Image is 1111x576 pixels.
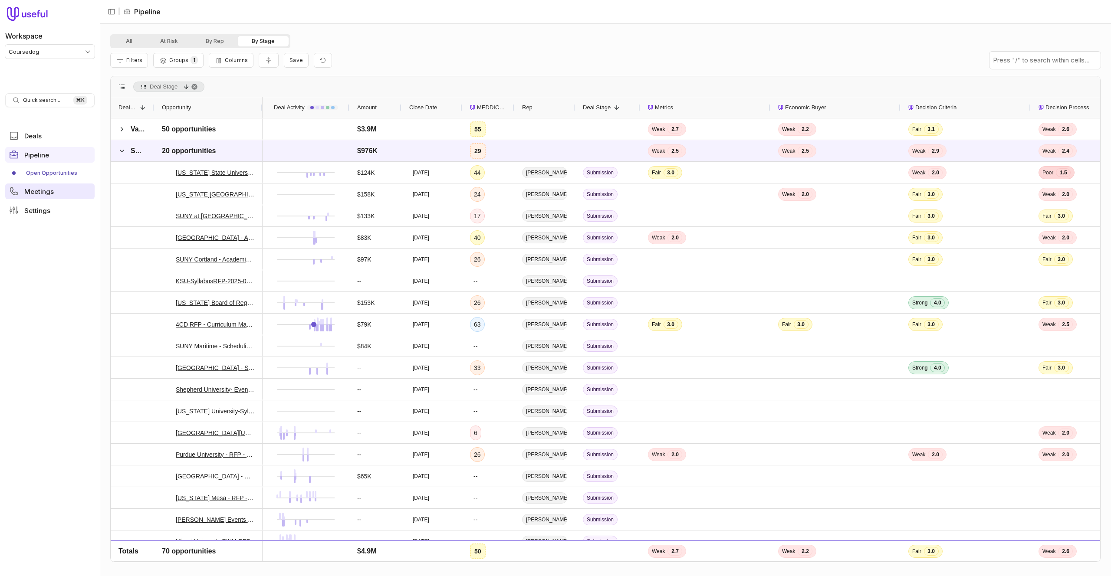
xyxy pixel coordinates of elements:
[357,276,361,286] div: --
[522,427,567,439] span: [PERSON_NAME]
[583,427,618,439] span: Submission
[583,232,618,243] span: Submission
[176,211,255,221] a: SUNY at [GEOGRAPHIC_DATA] - Curriculum/Catalog - 4.25
[522,362,567,373] span: [PERSON_NAME]
[522,210,567,222] span: [PERSON_NAME]
[908,97,1023,118] div: Decision Criteria
[1058,233,1073,242] span: 2.0
[782,126,795,133] span: Weak
[522,254,567,265] span: [PERSON_NAME]
[357,428,361,438] div: --
[126,57,142,63] span: Filters
[357,319,371,330] div: $79K
[357,384,361,395] div: --
[583,492,618,504] span: Submission
[176,298,255,308] a: [US_STATE] Board of Regents (RFP) - Catalog & Curriculum - 7.25
[474,211,481,221] div: 17
[912,321,921,328] span: Fair
[798,147,812,155] span: 2.5
[522,449,567,460] span: [PERSON_NAME]
[176,406,255,416] a: [US_STATE] University-Syllabus RFP-8.25.2025
[274,102,305,113] span: Deal Activity
[583,102,611,113] span: Deal Stage
[522,514,567,525] span: [PERSON_NAME]
[522,275,567,287] span: [PERSON_NAME]
[794,320,809,329] span: 3.0
[912,256,921,263] span: Fair
[162,102,191,113] span: Opportunity
[1058,429,1073,437] span: 2.0
[915,102,957,113] span: Decision Criteria
[357,146,378,156] div: $976K
[583,297,618,308] span: Submission
[5,31,43,41] label: Workspace
[474,146,481,156] div: 29
[924,190,939,199] span: 3.0
[413,256,429,263] time: [DATE]
[124,7,161,17] li: Pipeline
[912,299,927,306] span: Strong
[1045,102,1089,113] span: Decision Process
[413,299,429,306] time: [DATE]
[1042,321,1055,328] span: Weak
[176,254,255,265] a: SUNY Cortland - Academic and Events - 6.25
[5,166,95,180] div: Pipeline submenu
[176,536,250,547] a: Miami University FWM RFP
[413,560,429,566] time: [DATE]
[118,102,137,113] span: Deal Stage
[146,36,192,46] button: At Risk
[357,167,375,178] div: $124K
[1042,191,1055,198] span: Weak
[522,340,567,352] span: [PERSON_NAME]
[667,233,682,242] span: 2.0
[522,406,567,417] span: [PERSON_NAME]
[413,494,429,501] time: [DATE]
[314,53,332,68] button: Reset view
[162,146,216,156] div: 20 opportunities
[583,275,618,287] span: Submission
[924,320,939,329] span: 3.0
[176,471,255,481] a: [GEOGRAPHIC_DATA] - RFP - Scheduling + Events - 9.25
[413,278,429,285] time: [DATE]
[191,56,198,64] span: 1
[162,124,216,134] div: 50 opportunities
[912,451,925,458] span: Weak
[23,97,60,104] span: Quick search...
[912,364,927,371] span: Strong
[664,168,678,177] span: 3.0
[289,57,303,63] span: Save
[474,254,481,265] div: 26
[176,341,255,351] a: SUNY Maritime - Scheduling - 8.25
[924,255,939,264] span: 3.0
[664,320,678,329] span: 3.0
[583,210,618,222] span: Submission
[667,450,682,459] span: 2.0
[1054,363,1069,372] span: 3.0
[5,128,95,144] a: Deals
[24,152,49,158] span: Pipeline
[150,82,177,92] span: Deal Stage
[912,234,921,241] span: Fair
[652,126,665,133] span: Weak
[583,362,618,373] span: Submission
[176,363,255,373] a: [GEOGRAPHIC_DATA] - Scheduling Cloud - 8.25
[522,232,567,243] span: [PERSON_NAME]
[474,167,481,178] div: 44
[473,276,477,286] div: --
[989,52,1101,69] input: Press "/" to search within cells...
[652,451,665,458] span: Weak
[1054,298,1069,307] span: 3.0
[110,53,148,68] button: Filter Pipeline
[522,102,532,113] span: Rep
[470,97,506,118] div: MEDDICC Score
[413,321,429,328] time: [DATE]
[583,167,618,178] span: Submission
[357,189,375,200] div: $158K
[131,147,170,154] span: Submission
[474,449,481,460] div: 26
[928,168,943,177] span: 2.0
[652,321,661,328] span: Fair
[73,96,87,105] kbd: ⌘ K
[209,53,253,68] button: Columns
[357,449,361,460] div: --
